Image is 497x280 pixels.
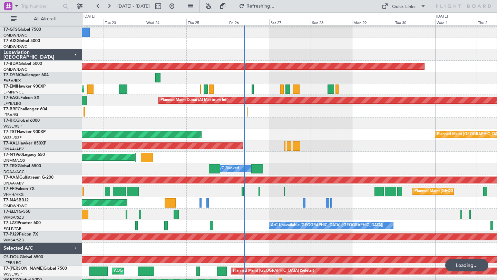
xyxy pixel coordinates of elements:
a: T7-AIXGlobal 5000 [3,39,40,43]
span: T7-TST [3,130,17,134]
span: T7-FFI [3,187,16,191]
span: T7-GTS [3,28,18,32]
span: T7-BDA [3,62,19,66]
div: Sun 28 [311,19,352,25]
span: T7-EMI [3,84,17,89]
span: T7-TRX [3,164,18,168]
div: [DATE] [84,14,95,20]
span: T7-XAL [3,141,18,146]
div: Tue 30 [394,19,435,25]
div: Wed 1 [435,19,477,25]
div: AOG Maint London ([GEOGRAPHIC_DATA]) [114,266,191,276]
a: T7-PJ29Falcon 7X [3,232,38,237]
span: All Aircraft [18,17,73,21]
button: Refreshing... [236,1,277,12]
a: T7-ELLYG-550 [3,210,30,214]
a: EVRA/RIX [3,78,21,83]
a: OMDW/DWC [3,203,27,209]
a: T7-TRXGlobal 6500 [3,164,41,168]
div: Wed 24 [145,19,186,25]
a: DNAA/ABV [3,181,24,186]
a: WMSA/SZB [3,238,24,243]
span: T7-DYN [3,73,19,77]
a: T7-XAMGulfstream G-200 [3,176,53,180]
a: EGLF/FAB [3,226,21,231]
a: WSSL/XSP [3,124,22,129]
a: T7-EMIHawker 900XP [3,84,46,89]
a: T7-BREChallenger 604 [3,107,47,111]
button: All Aircraft [8,13,75,24]
a: OMDW/DWC [3,44,27,49]
span: T7-AIX [3,39,17,43]
a: T7-[PERSON_NAME]Global 7500 [3,267,67,271]
a: DNMM/LOS [3,158,25,163]
span: Refreshing... [246,4,275,9]
a: LFMN/NCE [3,90,24,95]
div: Mon 22 [62,19,103,25]
span: T7-LZZI [3,221,18,225]
div: Quick Links [392,3,416,10]
div: Thu 25 [186,19,228,25]
div: Mon 29 [352,19,393,25]
span: T7-PJ29 [3,232,19,237]
span: T7-BRE [3,107,18,111]
a: T7-EAGLFalcon 8X [3,96,39,100]
a: T7-BDAGlobal 5000 [3,62,42,66]
span: T7-NAS [3,198,19,202]
div: [DATE] [436,14,448,20]
a: OMDW/DWC [3,67,27,72]
div: Tue 23 [104,19,145,25]
span: T7-[PERSON_NAME] [3,267,43,271]
a: VHHH/HKG [3,192,24,197]
div: A/C Unavailable [GEOGRAPHIC_DATA] ([GEOGRAPHIC_DATA]) [271,220,383,231]
span: T7-EAGL [3,96,20,100]
div: A/C Booked [217,163,239,174]
a: CS-DOUGlobal 6500 [3,255,43,259]
a: T7-GTSGlobal 7500 [3,28,41,32]
a: T7-XALHawker 850XP [3,141,46,146]
div: Sat 27 [269,19,311,25]
a: T7-TSTHawker 900XP [3,130,46,134]
a: T7-LZZIPraetor 600 [3,221,41,225]
div: Planned Maint Dubai (Al Maktoum Intl) [160,95,228,106]
span: T7-ELLY [3,210,19,214]
a: T7-FFIFalcon 7X [3,187,35,191]
a: LTBA/ISL [3,112,19,118]
a: WMSA/SZB [3,215,24,220]
div: Fri 26 [228,19,269,25]
a: T7-RICGlobal 6000 [3,119,40,123]
span: T7-N1960 [3,153,23,157]
a: DGAA/ACC [3,169,25,174]
div: Planned Maint [GEOGRAPHIC_DATA] (Seletar) [233,266,314,276]
a: T7-N1960Legacy 650 [3,153,45,157]
a: LFPB/LBG [3,260,21,266]
a: T7-NASBBJ2 [3,198,29,202]
div: Loading... [445,259,488,271]
a: T7-DYNChallenger 604 [3,73,49,77]
button: Quick Links [378,1,429,12]
a: DNAA/ABV [3,147,24,152]
input: Trip Number [21,1,61,11]
span: CS-DOU [3,255,20,259]
a: OMDW/DWC [3,33,27,38]
a: WSSL/XSP [3,135,22,140]
a: WSSL/XSP [3,272,22,277]
span: T7-XAM [3,176,19,180]
a: LFPB/LBG [3,101,21,106]
span: [DATE] - [DATE] [117,3,150,9]
span: T7-RIC [3,119,16,123]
